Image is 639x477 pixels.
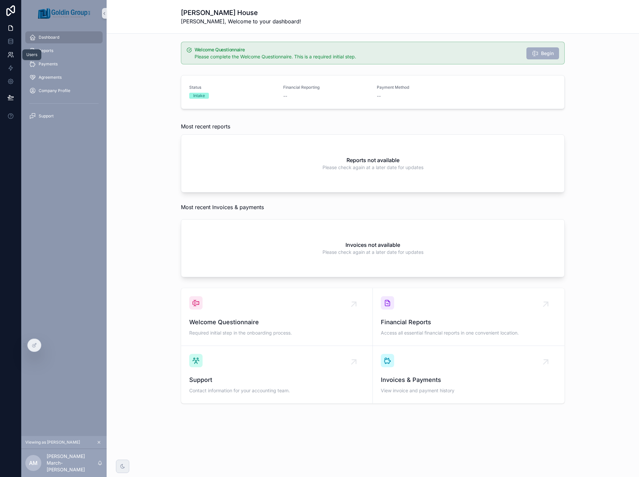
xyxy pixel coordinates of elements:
[373,288,564,346] a: Financial ReportsAccess all essential financial reports in one convenient location.
[181,122,230,130] span: Most recent reports
[181,17,301,25] span: [PERSON_NAME], Welcome to your dashboard!
[189,387,364,394] span: Contact information for your accounting team.
[526,47,559,59] button: Begin
[381,375,556,385] span: Invoices & Payments
[189,375,364,385] span: Support
[345,241,400,249] h2: Invoices not available
[25,85,103,97] a: Company Profile
[21,27,107,131] div: scrollable content
[181,288,373,346] a: Welcome QuestionnaireRequired initial step in the onboarding process.
[29,459,38,467] span: AM
[195,47,521,52] h5: Welcome Questionnaire
[39,88,70,93] span: Company Profile
[189,318,364,327] span: Welcome Questionnaire
[25,71,103,83] a: Agreements
[189,85,275,90] span: Status
[39,113,54,119] span: Support
[25,440,80,445] span: Viewing as [PERSON_NAME]
[181,8,301,17] h1: [PERSON_NAME] House
[181,203,264,211] p: Most recent Invoices & payments
[181,346,373,403] a: SupportContact information for your accounting team.
[25,58,103,70] a: Payments
[25,31,103,43] a: Dashboard
[322,164,423,171] span: Please check again at a later date for updates
[39,48,53,53] span: Reports
[381,330,556,336] span: Access all essential financial reports in one convenient location.
[195,54,356,59] span: Please complete the Welcome Questionnaire. This is a required initial step.
[283,93,287,99] span: --
[189,330,364,336] span: Required initial step in the onboarding process.
[39,61,58,67] span: Payments
[346,156,399,164] h2: Reports not available
[377,85,463,90] span: Payment Method
[381,318,556,327] span: Financial Reports
[195,53,521,60] div: Please complete the Welcome Questionnaire. This is a required initial step.
[283,85,369,90] span: Financial Reporting
[39,35,59,40] span: Dashboard
[193,93,205,99] div: Intake
[381,387,556,394] span: View invoice and payment history
[377,93,381,99] span: --
[47,453,97,473] p: [PERSON_NAME] March-[PERSON_NAME]
[541,50,554,57] span: Begin
[373,346,564,403] a: Invoices & PaymentsView invoice and payment history
[322,249,423,256] span: Please check again at a later date for updates
[38,8,90,19] img: App logo
[39,75,62,80] span: Agreements
[25,110,103,122] a: Support
[25,45,103,57] a: Reports
[26,52,37,57] div: Users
